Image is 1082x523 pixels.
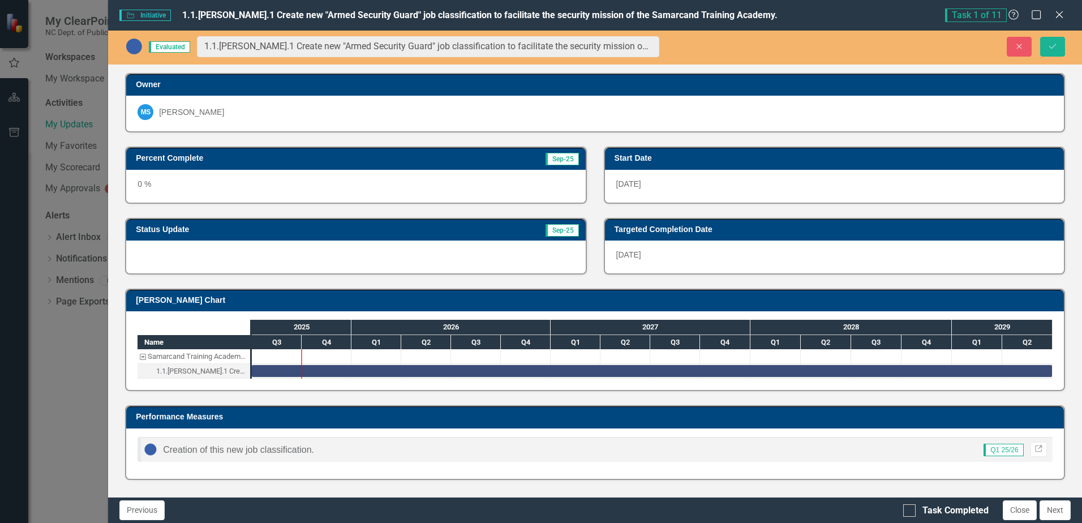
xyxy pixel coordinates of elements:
h3: Percent Complete [136,154,430,162]
span: Sep-25 [546,153,579,165]
div: Name [138,335,250,349]
div: Task: Samarcand Training Academy 25-29 Start date: 2025-07-01 End date: 2025-07-02 [138,349,250,364]
div: Task Completed [922,504,989,517]
span: Initiative [119,10,170,21]
img: No Information [125,37,143,55]
div: Q3 [451,335,501,350]
span: Task 1 of 11 [945,8,1007,22]
div: 1.1.SAM.1 Create new "Armed Security Guard" job classification to facilitate the security mission... [138,364,250,379]
div: 2028 [750,320,952,335]
h3: Targeted Completion Date [615,225,1058,234]
div: Q1 [952,335,1002,350]
div: Q4 [501,335,551,350]
span: Q1 25/26 [984,444,1023,456]
h3: [PERSON_NAME] Chart [136,296,1058,305]
span: Evaluated [149,41,190,53]
div: Q1 [551,335,600,350]
h3: Status Update [136,225,405,234]
div: Q3 [851,335,901,350]
h3: Owner [136,80,1058,89]
div: Q3 [252,335,302,350]
h3: Start Date [615,154,1058,162]
img: No Information [144,443,157,456]
span: Creation of this new job classification. [163,445,314,455]
h3: Performance Measures [136,413,1058,421]
div: 2025 [252,320,351,335]
div: Q4 [901,335,952,350]
div: Q2 [600,335,650,350]
div: Q4 [700,335,750,350]
div: MS [138,104,153,120]
div: Q2 [801,335,851,350]
div: Samarcand Training Academy 25-29 [138,349,250,364]
div: 1.1.[PERSON_NAME].1 Create new "Armed Security Guard" job classification to facilitate the securi... [156,364,247,379]
div: Task: Start date: 2025-07-01 End date: 2029-06-30 [252,365,1052,377]
div: Samarcand Training Academy 25-29 [148,349,247,364]
div: Q2 [401,335,451,350]
div: 2027 [551,320,750,335]
span: 1.1.[PERSON_NAME].1 Create new "Armed Security Guard" job classification to facilitate the securi... [182,10,778,20]
div: 2029 [952,320,1053,335]
span: Sep-25 [546,224,579,237]
span: [DATE] [616,179,641,188]
div: Q2 [1002,335,1053,350]
input: This field is required [197,36,659,57]
div: Q1 [351,335,401,350]
span: [DATE] [616,250,641,259]
div: Q4 [302,335,351,350]
div: 2026 [351,320,551,335]
div: Q1 [750,335,801,350]
div: Q3 [650,335,700,350]
div: Task: Start date: 2025-07-01 End date: 2029-06-30 [138,364,250,379]
div: [PERSON_NAME] [159,106,224,118]
button: Previous [119,500,165,520]
button: Next [1040,500,1071,520]
div: 0 % [126,170,585,203]
button: Close [1003,500,1037,520]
